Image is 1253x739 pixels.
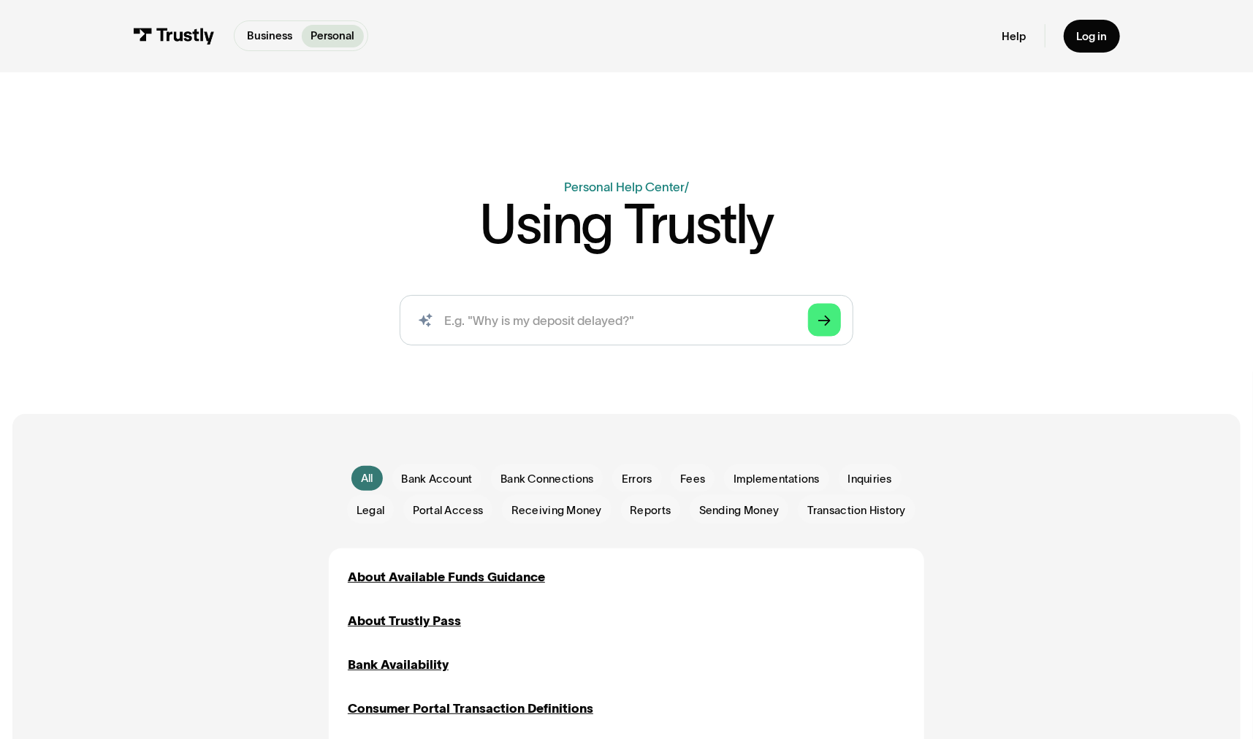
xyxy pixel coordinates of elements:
a: Help [1002,29,1026,44]
input: search [400,295,854,345]
span: Implementations [734,471,820,486]
div: / [685,180,689,194]
a: Bank Availability [348,655,449,674]
form: Email Form [329,464,923,524]
div: All [361,470,373,486]
span: Errors [622,471,652,486]
a: Log in [1064,20,1119,53]
img: Trustly Logo [133,28,214,45]
a: About Available Funds Guidance [348,567,545,586]
a: Personal Help Center [564,180,685,194]
form: Search [400,295,854,345]
span: Transaction History [807,502,906,518]
span: Legal [357,502,384,518]
div: Log in [1076,29,1107,44]
p: Personal [311,28,354,45]
a: Consumer Portal Transaction Definitions [348,699,593,718]
h1: Using Trustly [480,196,774,251]
a: All [351,466,383,491]
span: Bank Connections [500,471,593,486]
span: Inquiries [848,471,892,486]
p: Business [247,28,292,45]
span: Bank Account [401,471,472,486]
a: Personal [302,25,365,47]
span: Fees [680,471,705,486]
a: About Trustly Pass [348,611,461,630]
span: Receiving Money [511,502,602,518]
span: Sending Money [699,502,779,518]
a: Business [237,25,302,47]
span: Reports [630,502,671,518]
span: Portal Access [413,502,483,518]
